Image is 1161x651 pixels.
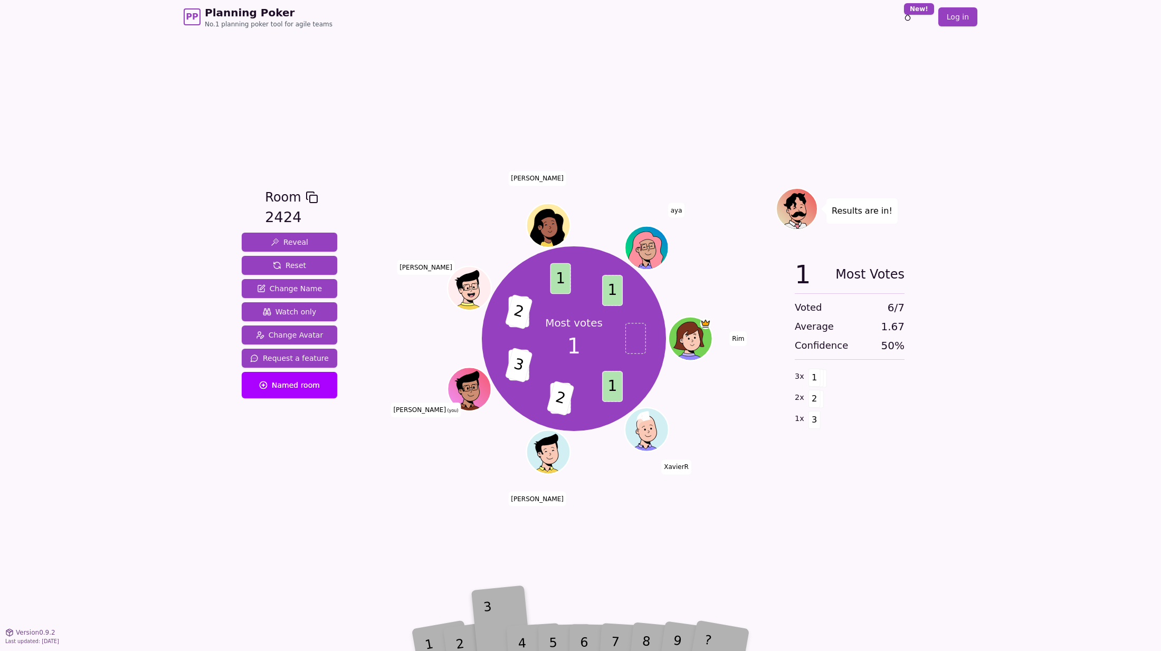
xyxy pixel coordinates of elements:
span: Voted [795,300,822,315]
span: 2 x [795,392,804,404]
span: 1 x [795,413,804,425]
button: Reset [242,256,337,275]
span: 3 [808,411,821,429]
span: Last updated: [DATE] [5,638,59,644]
button: Click to change your avatar [449,368,490,409]
span: PP [186,11,198,23]
button: Named room [242,372,337,398]
span: Reset [273,260,306,271]
button: Change Avatar [242,325,337,344]
button: Reveal [242,233,337,252]
p: Results are in! [832,204,892,218]
span: Change Avatar [256,330,323,340]
span: Request a feature [250,353,329,363]
span: Rim is the host [700,318,711,329]
div: New! [904,3,934,15]
p: Most votes [545,315,603,330]
span: Click to change your name [391,403,461,417]
span: Confidence [795,338,848,353]
span: 1 [795,262,811,287]
button: Change Name [242,279,337,298]
span: Click to change your name [668,203,685,217]
span: 1 [602,371,623,403]
span: Click to change your name [397,260,455,275]
button: Request a feature [242,349,337,368]
span: Room [265,188,301,207]
span: Click to change your name [729,331,747,346]
span: 50 % [881,338,905,353]
div: 2424 [265,207,318,228]
span: Named room [259,380,320,390]
span: 2 [505,294,532,330]
span: 3 [505,348,532,383]
button: Version0.9.2 [5,628,55,637]
a: PPPlanning PokerNo.1 planning poker tool for agile teams [184,5,332,28]
button: Watch only [242,302,337,321]
span: 2 [546,381,574,416]
span: Version 0.9.2 [16,628,55,637]
span: Click to change your name [508,171,566,186]
span: 1.67 [881,319,905,334]
span: Click to change your name [508,491,566,506]
span: 1 [550,263,570,294]
span: 1 [602,275,623,307]
span: Planning Poker [205,5,332,20]
span: Watch only [263,307,317,317]
span: Reveal [271,237,308,247]
span: Click to change your name [661,459,691,474]
span: 6 / 7 [888,300,905,315]
span: Change Name [257,283,322,294]
span: (you) [446,408,459,413]
span: 1 [808,369,821,387]
button: New! [898,7,917,26]
a: Log in [938,7,977,26]
span: Average [795,319,834,334]
span: 3 x [795,371,804,382]
span: No.1 planning poker tool for agile teams [205,20,332,28]
span: 2 [808,390,821,408]
span: Most Votes [835,262,905,287]
span: 1 [567,330,580,362]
